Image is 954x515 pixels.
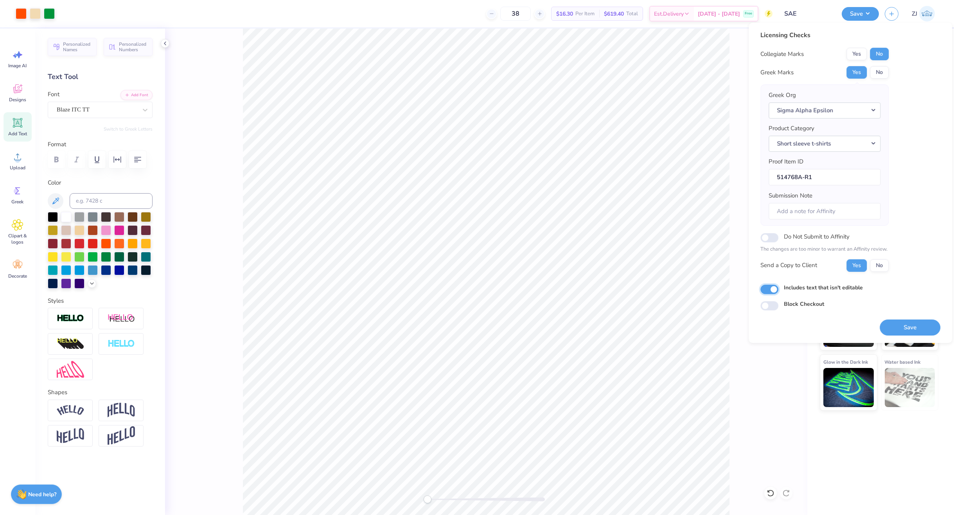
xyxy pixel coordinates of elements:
label: Block Checkout [784,300,824,308]
button: Sigma Alpha Epsilon [769,102,880,118]
div: Greek Marks [760,68,794,77]
span: Per Item [575,10,595,18]
span: Personalized Names [63,41,92,52]
span: Total [626,10,638,18]
a: ZJ [908,6,938,22]
span: Clipart & logos [5,233,31,245]
img: Negative Space [108,339,135,348]
button: Add Font [120,90,153,100]
img: Glow in the Dark Ink [823,368,874,407]
label: Do Not Submit to Affinity [784,231,850,242]
label: Shapes [48,388,67,397]
label: Product Category [769,124,814,133]
button: Short sleeve t-shirts [769,136,880,152]
img: Shadow [108,314,135,323]
span: Water based Ink [885,358,921,366]
span: Image AI [9,63,27,69]
input: e.g. 7428 c [70,193,153,209]
strong: Need help? [29,491,57,498]
img: Flag [57,428,84,443]
button: Personalized Names [48,38,97,56]
button: No [870,259,889,272]
img: Zhor Junavee Antocan [919,6,935,22]
button: Save [880,319,940,336]
label: Greek Org [769,91,796,100]
button: Save [842,7,879,21]
label: Format [48,140,153,149]
div: Text Tool [48,72,153,82]
span: Designs [9,97,26,103]
input: Untitled Design [778,6,836,22]
span: ZJ [912,9,917,18]
span: $619.40 [604,10,624,18]
label: Font [48,90,59,99]
span: [DATE] - [DATE] [698,10,740,18]
span: Glow in the Dark Ink [823,358,868,366]
img: Water based Ink [885,368,935,407]
label: Color [48,178,153,187]
span: Decorate [8,273,27,279]
div: Collegiate Marks [760,50,804,59]
img: Arch [108,403,135,418]
button: Yes [846,66,867,79]
img: Stroke [57,314,84,323]
button: No [870,48,889,60]
button: No [870,66,889,79]
button: Yes [846,48,867,60]
img: Arc [57,405,84,416]
div: Accessibility label [424,495,431,503]
label: Includes text that isn't editable [784,284,863,292]
span: Personalized Numbers [119,41,148,52]
input: – – [500,7,531,21]
span: Upload [10,165,25,171]
input: Add a note for Affinity [769,203,880,220]
button: Personalized Numbers [104,38,153,56]
span: $16.30 [556,10,573,18]
label: Submission Note [769,191,812,200]
img: Free Distort [57,361,84,378]
label: Proof Item ID [769,157,803,166]
img: Rise [108,426,135,445]
button: Yes [846,259,867,272]
div: Send a Copy to Client [760,261,817,270]
span: Greek [12,199,24,205]
span: Est. Delivery [654,10,684,18]
span: Add Text [8,131,27,137]
img: 3D Illusion [57,338,84,350]
div: Licensing Checks [760,31,889,40]
p: The changes are too minor to warrant an Affinity review. [760,246,889,253]
span: Free [745,11,752,16]
button: Switch to Greek Letters [104,126,153,132]
label: Styles [48,296,64,305]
